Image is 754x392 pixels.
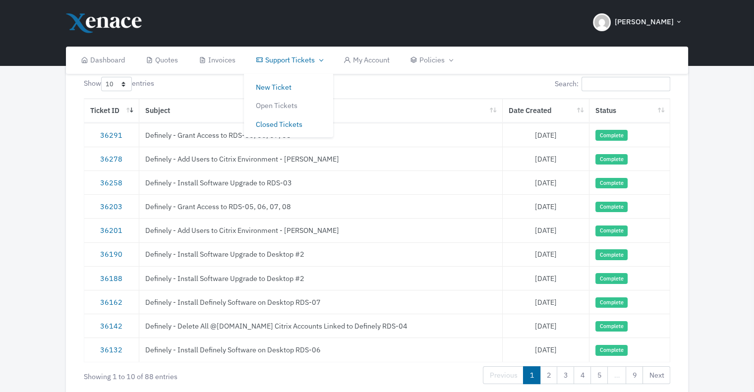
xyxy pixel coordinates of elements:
[595,345,628,356] span: Complete
[100,297,122,307] a: 36162
[503,194,590,218] td: [DATE]
[139,170,503,194] td: Definely - Install Software Upgrade to RDS-03
[595,321,628,332] span: Complete
[139,314,503,337] td: Definely - Delete All @[DOMAIN_NAME] Citrix Accounts Linked to Definely RDS-04
[100,321,122,331] a: 36142
[135,47,188,74] a: Quotes
[540,366,557,384] a: 2
[100,274,122,283] a: 36188
[139,242,503,266] td: Definely - Install Software Upgrade to Desktop #2
[100,154,122,164] a: 36278
[626,366,643,384] a: 9
[101,77,132,91] select: Showentries
[100,202,122,211] a: 36203
[400,47,463,74] a: Policies
[581,77,670,91] input: Search:
[84,99,139,123] th: Ticket ID: activate to sort column ascending
[642,366,670,384] a: Next
[503,266,590,290] td: [DATE]
[614,16,673,28] span: [PERSON_NAME]
[100,178,122,187] a: 36258
[503,218,590,242] td: [DATE]
[244,115,333,134] a: Closed Tickets
[139,147,503,170] td: Definely - Add Users to Citrix Environment - [PERSON_NAME]
[523,366,540,384] a: 1
[503,290,590,314] td: [DATE]
[595,130,628,141] span: Complete
[595,249,628,260] span: Complete
[503,170,590,194] td: [DATE]
[139,266,503,290] td: Definely - Install Software Upgrade to Desktop #2
[557,366,574,384] a: 3
[555,77,670,91] label: Search:
[595,273,628,284] span: Complete
[503,147,590,170] td: [DATE]
[595,178,628,189] span: Complete
[503,123,590,147] td: [DATE]
[589,99,670,123] th: Status: activate to sort column ascending
[503,99,590,123] th: Date Created: activate to sort column ascending
[333,47,400,74] a: My Account
[595,154,628,165] span: Complete
[503,337,590,361] td: [DATE]
[139,123,503,147] td: Definely - Grant Access to RDS-05, 06, 07, 08
[71,47,136,74] a: Dashboard
[503,314,590,337] td: [DATE]
[245,47,333,74] a: Support Tickets
[244,74,333,138] div: Support Tickets
[595,225,628,236] span: Complete
[84,77,154,91] label: Show entries
[100,249,122,259] a: 36190
[595,297,628,308] span: Complete
[188,47,246,74] a: Invoices
[139,218,503,242] td: Definely - Add Users to Citrix Environment - [PERSON_NAME]
[590,366,608,384] a: 5
[595,202,628,213] span: Complete
[139,99,503,123] th: Subject: activate to sort column ascending
[244,78,333,97] a: New Ticket
[100,345,122,354] a: 36132
[100,225,122,235] a: 36201
[574,366,591,384] a: 4
[139,337,503,361] td: Definely - Install Definely Software on Desktop RDS-06
[139,194,503,218] td: Definely - Grant Access to RDS-05, 06, 07, 08
[503,242,590,266] td: [DATE]
[84,365,323,382] div: Showing 1 to 10 of 88 entries
[593,13,611,31] img: Header Avatar
[139,290,503,314] td: Definely - Install Definely Software on Desktop RDS-07
[100,130,122,140] a: 36291
[244,96,333,115] a: Open Tickets
[587,5,688,40] button: [PERSON_NAME]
